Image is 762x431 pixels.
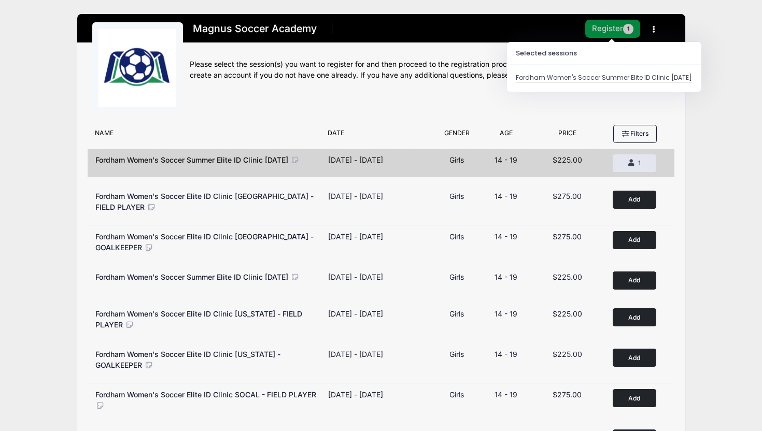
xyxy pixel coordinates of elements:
h3: Selected sessions [507,42,701,65]
div: [DATE] - [DATE] [328,154,383,165]
button: Add [613,389,656,407]
span: 1 [623,24,633,34]
span: Girls [449,155,464,164]
span: Fordham Women's Soccer Elite ID Clinic SOCAL - FIELD PLAYER [95,390,316,399]
button: Add [613,271,656,290]
span: $225.00 [553,309,582,318]
span: Girls [449,390,464,399]
button: Add [613,308,656,326]
button: 1 [613,154,656,172]
span: 14 - 19 [495,272,517,281]
span: $275.00 [553,192,582,200]
button: Register1 [585,20,640,38]
div: Price [532,128,602,143]
div: [DATE] - [DATE] [328,231,383,242]
span: Girls [449,272,464,281]
div: [DATE] - [DATE] [328,271,383,282]
img: logo [98,29,176,107]
div: Gender [433,128,480,143]
span: Fordham Women's Soccer Elite ID Clinic [US_STATE] - FIELD PLAYER [95,309,302,329]
span: $225.00 [553,272,582,281]
span: Fordham Women's Soccer Elite ID Clinic [GEOGRAPHIC_DATA] - GOALKEEPER [95,232,314,252]
span: 14 - 19 [495,390,517,399]
div: Please select the session(s) you want to register for and then proceed to the registration proces... [190,59,670,81]
button: Filters [613,125,657,142]
span: Girls [449,192,464,200]
div: Name [90,128,323,143]
div: [DATE] - [DATE] [328,389,383,400]
div: Date [323,128,434,143]
span: Fordham Women's Soccer Elite ID Clinic [US_STATE] - GOALKEEPER [95,350,280,369]
div: [DATE] - [DATE] [328,191,383,202]
span: $275.00 [553,232,582,241]
button: Add [613,191,656,209]
h1: Magnus Soccer Academy [190,20,320,38]
span: Fordham Women's Soccer Summer Elite ID Clinic [DATE] [95,272,288,281]
div: Fordham Women's Soccer Summer Elite ID Clinic [DATE] [516,73,692,83]
button: Add [613,231,656,249]
span: 14 - 19 [495,309,517,318]
span: Girls [449,232,464,241]
span: $225.00 [553,350,582,358]
div: [DATE] - [DATE] [328,349,383,360]
span: 14 - 19 [495,232,517,241]
span: 14 - 19 [495,350,517,358]
span: Girls [449,350,464,358]
span: Girls [449,309,464,318]
span: 1 [638,159,641,167]
button: Add [613,349,656,367]
span: 14 - 19 [495,155,517,164]
span: $275.00 [553,390,582,399]
span: 14 - 19 [495,192,517,200]
div: [DATE] - [DATE] [328,308,383,319]
span: Fordham Women's Soccer Summer Elite ID Clinic [DATE] [95,155,288,164]
div: Age [480,128,532,143]
span: Fordham Women's Soccer Elite ID Clinic [GEOGRAPHIC_DATA] - FIELD PLAYER [95,192,314,211]
span: $225.00 [553,155,582,164]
